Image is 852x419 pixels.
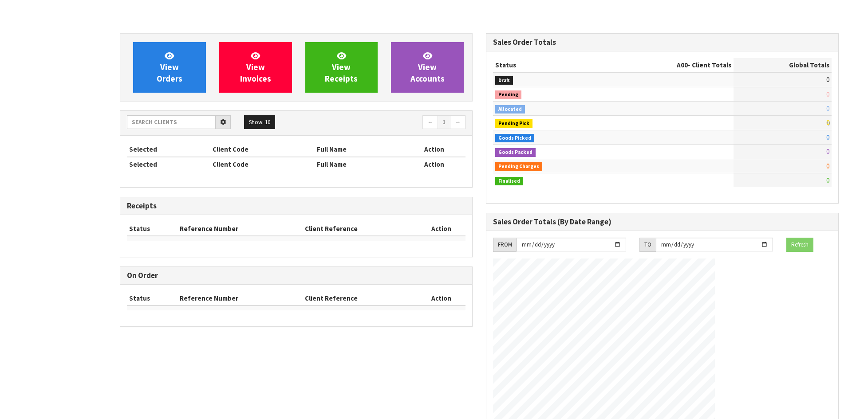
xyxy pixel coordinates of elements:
[826,176,829,184] span: 0
[677,61,688,69] span: A00
[826,133,829,141] span: 0
[240,51,271,84] span: View Invoices
[605,58,734,72] th: - Client Totals
[495,134,534,143] span: Goods Picked
[157,51,182,84] span: View Orders
[127,115,216,129] input: Search clients
[315,142,402,157] th: Full Name
[639,238,656,252] div: TO
[495,148,536,157] span: Goods Packed
[826,118,829,127] span: 0
[244,115,275,129] button: Show: 10
[495,119,532,128] span: Pending Pick
[315,157,402,171] th: Full Name
[177,222,303,236] th: Reference Number
[422,115,438,129] a: ←
[495,177,523,186] span: Finalised
[127,202,465,210] h3: Receipts
[450,115,465,129] a: →
[402,157,465,171] th: Action
[325,51,358,84] span: View Receipts
[391,42,464,93] a: ViewAccounts
[493,58,605,72] th: Status
[303,115,465,131] nav: Page navigation
[219,42,292,93] a: ViewInvoices
[495,162,542,171] span: Pending Charges
[734,58,832,72] th: Global Totals
[826,162,829,170] span: 0
[210,142,315,157] th: Client Code
[438,115,450,129] a: 1
[127,157,210,171] th: Selected
[402,142,465,157] th: Action
[417,291,465,305] th: Action
[493,238,517,252] div: FROM
[495,105,525,114] span: Allocated
[417,222,465,236] th: Action
[127,271,465,280] h3: On Order
[495,76,513,85] span: Draft
[826,104,829,113] span: 0
[177,291,303,305] th: Reference Number
[303,222,417,236] th: Client Reference
[493,38,832,47] h3: Sales Order Totals
[133,42,206,93] a: ViewOrders
[305,42,378,93] a: ViewReceipts
[127,291,177,305] th: Status
[127,142,210,157] th: Selected
[826,147,829,156] span: 0
[826,75,829,84] span: 0
[303,291,417,305] th: Client Reference
[493,218,832,226] h3: Sales Order Totals (By Date Range)
[210,157,315,171] th: Client Code
[127,222,177,236] th: Status
[410,51,445,84] span: View Accounts
[786,238,813,252] button: Refresh
[826,90,829,98] span: 0
[495,90,521,99] span: Pending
